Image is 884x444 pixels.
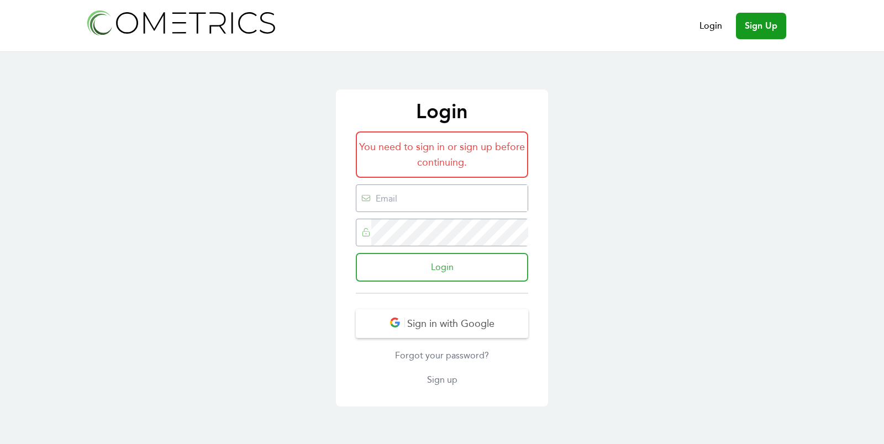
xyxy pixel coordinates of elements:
a: Forgot your password? [356,349,528,362]
button: Sign in with Google [356,309,528,338]
img: Cometrics logo [84,7,277,38]
a: Sign Up [736,13,786,39]
a: Sign up [356,373,528,387]
a: Login [699,19,722,33]
div: You need to sign in or sign up before continuing. [356,131,528,178]
p: Login [347,101,537,123]
input: Email [371,185,528,212]
input: Login [356,253,528,282]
